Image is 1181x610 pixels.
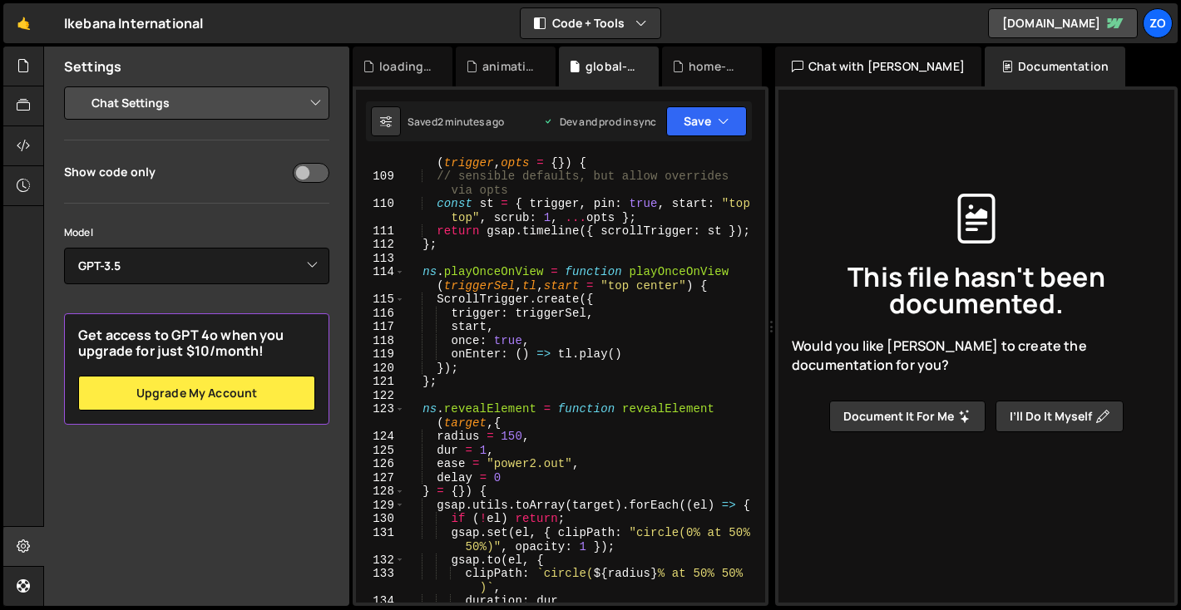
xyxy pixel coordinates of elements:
[829,401,986,432] button: Document it for me
[356,375,405,389] div: 121
[356,362,405,376] div: 120
[988,8,1138,38] a: [DOMAIN_NAME]
[3,3,44,43] a: 🤙
[356,526,405,553] div: 131
[356,170,405,197] div: 109
[356,499,405,513] div: 129
[356,553,405,568] div: 132
[356,224,405,239] div: 111
[985,47,1125,86] div: Documentation
[356,471,405,485] div: 127
[64,57,121,76] h2: Settings
[1143,8,1173,38] a: Zo
[356,485,405,499] div: 128
[356,307,405,321] div: 116
[775,47,981,86] div: Chat with [PERSON_NAME]
[792,263,1161,317] span: This file hasn't been documented.
[356,252,405,266] div: 113
[356,444,405,458] div: 125
[64,224,93,241] label: Model
[482,58,536,75] div: animation.js
[356,389,405,403] div: 122
[356,402,405,430] div: 123
[356,265,405,293] div: 114
[996,401,1124,432] button: I’ll do it myself
[586,58,639,75] div: global-animation-kit.js
[689,58,742,75] div: home-nav_scrolling.js
[356,293,405,307] div: 115
[78,376,315,411] a: Upgrade my account
[356,594,405,608] div: 134
[356,430,405,444] div: 124
[64,13,203,33] div: Ikebana International
[356,334,405,348] div: 118
[666,106,747,136] button: Save
[356,347,405,362] div: 119
[356,567,405,594] div: 133
[521,8,660,38] button: Code + Tools
[356,197,405,224] div: 110
[78,327,315,359] h2: Get access to GPT 4o when you upgrade for just $10/month!
[356,238,405,252] div: 112
[543,115,656,129] div: Dev and prod in sync
[437,115,504,129] div: 2 minutes ago
[408,115,504,129] div: Saved
[792,337,1161,374] span: Would you like [PERSON_NAME] to create the documentation for you?
[64,164,156,180] div: Show code only
[356,512,405,526] div: 130
[356,457,405,471] div: 126
[356,320,405,334] div: 117
[379,58,432,75] div: loading.js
